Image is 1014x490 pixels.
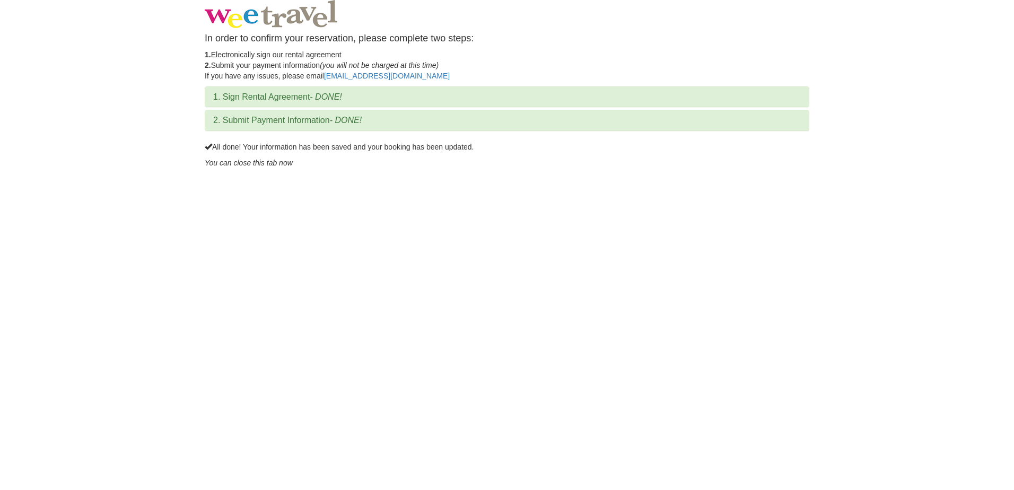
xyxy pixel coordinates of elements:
em: - DONE! [310,92,342,101]
strong: 1. [205,50,211,59]
h3: 2. Submit Payment Information [213,116,801,125]
p: All done! Your information has been saved and your booking has been updated. [205,142,809,152]
strong: 2. [205,61,211,69]
em: (you will not be charged at this time) [320,61,439,69]
em: - DONE! [330,116,362,125]
h3: 1. Sign Rental Agreement [213,92,801,102]
em: You can close this tab now [205,159,293,167]
h4: In order to confirm your reservation, please complete two steps: [205,33,809,44]
p: Electronically sign our rental agreement Submit your payment information If you have any issues, ... [205,49,809,81]
a: [EMAIL_ADDRESS][DOMAIN_NAME] [324,72,450,80]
